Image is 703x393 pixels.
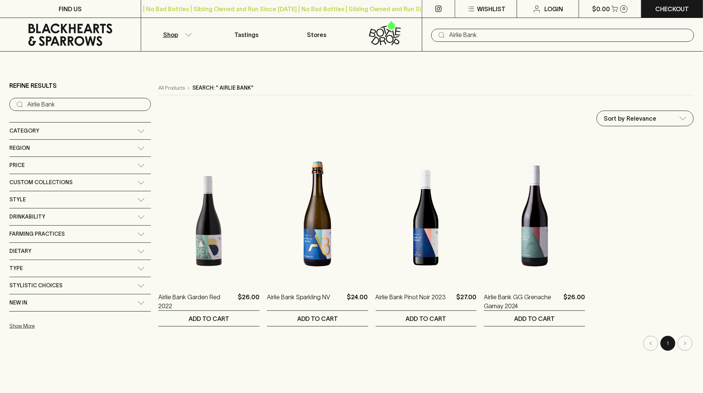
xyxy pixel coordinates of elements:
p: Tastings [234,30,258,39]
a: Airlie Bank Garden Red 2022 [158,293,235,310]
p: ADD TO CART [405,314,446,323]
p: $26.00 [563,293,585,310]
img: Airlie Bank Sparkling NV [267,151,368,281]
button: Shop [141,18,211,51]
p: ADD TO CART [189,314,229,323]
div: Sort by Relevance [597,111,693,126]
a: Tastings [211,18,281,51]
a: All Products [158,84,185,92]
div: Style [9,191,151,208]
div: New In [9,294,151,311]
p: › [188,84,189,92]
p: Search: " Airlie Bank" [192,84,253,92]
input: Try “Pinot noir” [27,99,145,111]
p: Checkout [655,4,689,13]
p: 0 [622,7,625,11]
span: Category [9,126,39,136]
button: ADD TO CART [158,311,259,326]
div: Region [9,140,151,157]
input: Try "Pinot noir" [449,29,688,41]
img: Airlie Bank GG Grenache Gamay 2024 [484,151,585,281]
a: Airlie Bank Pinot Noir 2023 [376,293,446,310]
button: ADD TO CART [484,311,585,326]
div: Drinkability [9,208,151,225]
div: Category [9,123,151,139]
span: Dietary [9,247,31,256]
p: Login [544,4,563,13]
p: Shop [163,30,178,39]
span: Drinkability [9,212,45,222]
div: Type [9,260,151,277]
span: Type [9,264,23,273]
p: Stores [307,30,326,39]
img: Airlie Bank Garden Red 2022 [158,151,259,281]
div: Farming Practices [9,226,151,242]
a: Stores [281,18,352,51]
button: page 1 [660,336,675,351]
p: Sort by Relevance [604,114,656,123]
span: Farming Practices [9,229,65,239]
p: $0.00 [592,4,610,13]
p: $24.00 [347,293,368,310]
p: $27.00 [456,293,476,310]
a: Airlie Bank Sparkling NV [267,293,330,310]
div: Stylistic Choices [9,277,151,294]
p: ADD TO CART [514,314,555,323]
nav: pagination navigation [158,336,694,351]
span: Region [9,143,30,153]
span: Custom Collections [9,178,72,187]
button: Show More [9,318,107,334]
p: FIND US [59,4,82,13]
p: $26.00 [238,293,259,310]
span: Price [9,161,25,170]
img: Airlie Bank Pinot Noir 2023 [376,151,477,281]
button: ADD TO CART [267,311,368,326]
div: Price [9,157,151,174]
p: ADD TO CART [297,314,338,323]
button: ADD TO CART [376,311,477,326]
span: Style [9,195,26,204]
p: Wishlist [477,4,506,13]
div: Dietary [9,243,151,260]
p: Refine Results [9,81,57,90]
div: Custom Collections [9,174,151,191]
span: New In [9,298,27,307]
a: Airlie Bank GG Grenache Gamay 2024 [484,293,560,310]
span: Stylistic Choices [9,281,62,290]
